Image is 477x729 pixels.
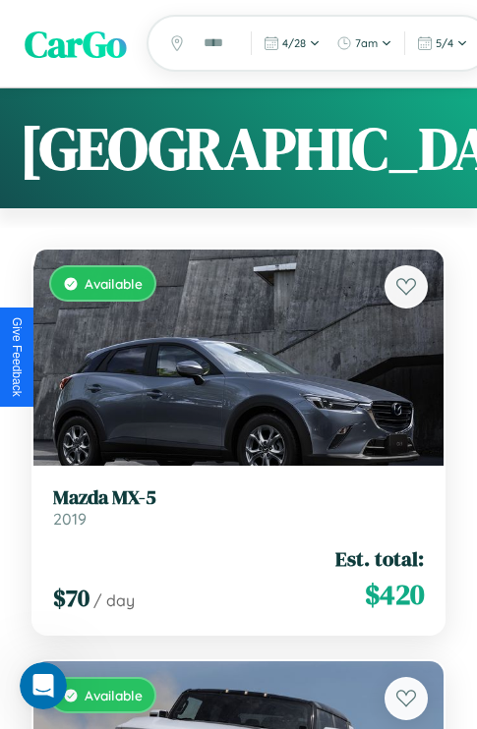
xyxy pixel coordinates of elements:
[85,687,143,703] span: Available
[85,275,143,292] span: Available
[93,590,135,610] span: / day
[20,662,67,709] iframe: Intercom live chat
[411,31,474,55] button: 5/4
[53,485,424,529] a: Mazda MX-52019
[436,36,453,50] span: 5 / 4
[282,36,306,50] span: 4 / 28
[258,31,327,55] button: 4/28
[10,317,24,397] div: Give Feedback
[330,31,398,55] button: 7am
[365,575,424,614] span: $ 420
[53,509,87,529] span: 2019
[335,544,424,573] span: Est. total:
[53,582,89,614] span: $ 70
[53,485,424,509] h3: Mazda MX-5
[25,18,127,70] span: CarGo
[355,36,378,50] span: 7am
